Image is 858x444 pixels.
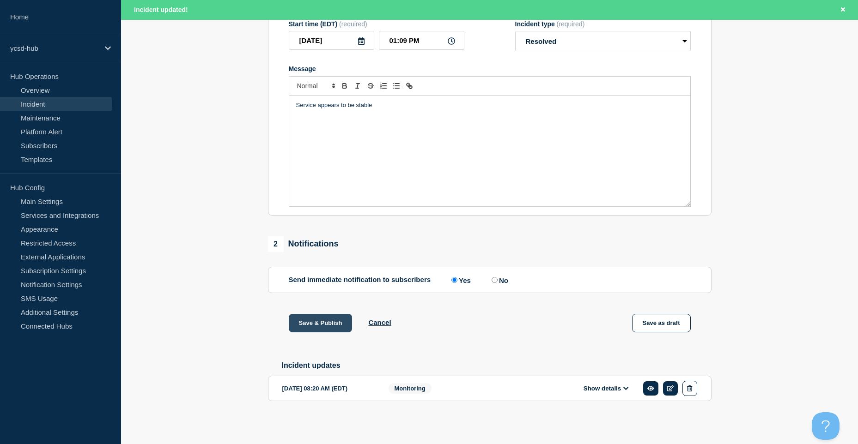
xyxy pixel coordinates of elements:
span: Font size [293,80,338,91]
div: Message [289,96,690,206]
button: Toggle italic text [351,80,364,91]
p: ycsd-hub [10,44,99,52]
button: Cancel [368,318,391,326]
button: Toggle bold text [338,80,351,91]
button: Toggle bulleted list [390,80,403,91]
input: No [492,277,498,283]
span: 2 [268,236,284,252]
label: No [489,276,508,284]
p: Service appears to be stable [296,101,683,109]
div: Incident type [515,20,691,28]
h2: Incident updates [282,361,712,370]
button: Close banner [837,5,849,15]
button: Save as draft [632,314,691,332]
select: Incident type [515,31,691,51]
button: Save & Publish [289,314,353,332]
button: Toggle ordered list [377,80,390,91]
div: Notifications [268,236,339,252]
label: Yes [449,276,471,284]
span: Incident updated! [134,6,188,13]
button: Toggle strikethrough text [364,80,377,91]
span: (required) [557,20,585,28]
iframe: Help Scout Beacon - Open [812,412,840,440]
span: (required) [339,20,367,28]
input: YYYY-MM-DD [289,31,374,50]
div: Message [289,65,691,72]
div: Send immediate notification to subscribers [289,276,691,284]
p: Send immediate notification to subscribers [289,276,431,284]
input: HH:MM A [379,31,464,50]
button: Show details [581,384,632,392]
button: Toggle link [403,80,416,91]
span: Monitoring [389,383,432,394]
div: Start time (EDT) [289,20,464,28]
div: [DATE] 08:20 AM (EDT) [282,381,375,396]
input: Yes [451,277,457,283]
